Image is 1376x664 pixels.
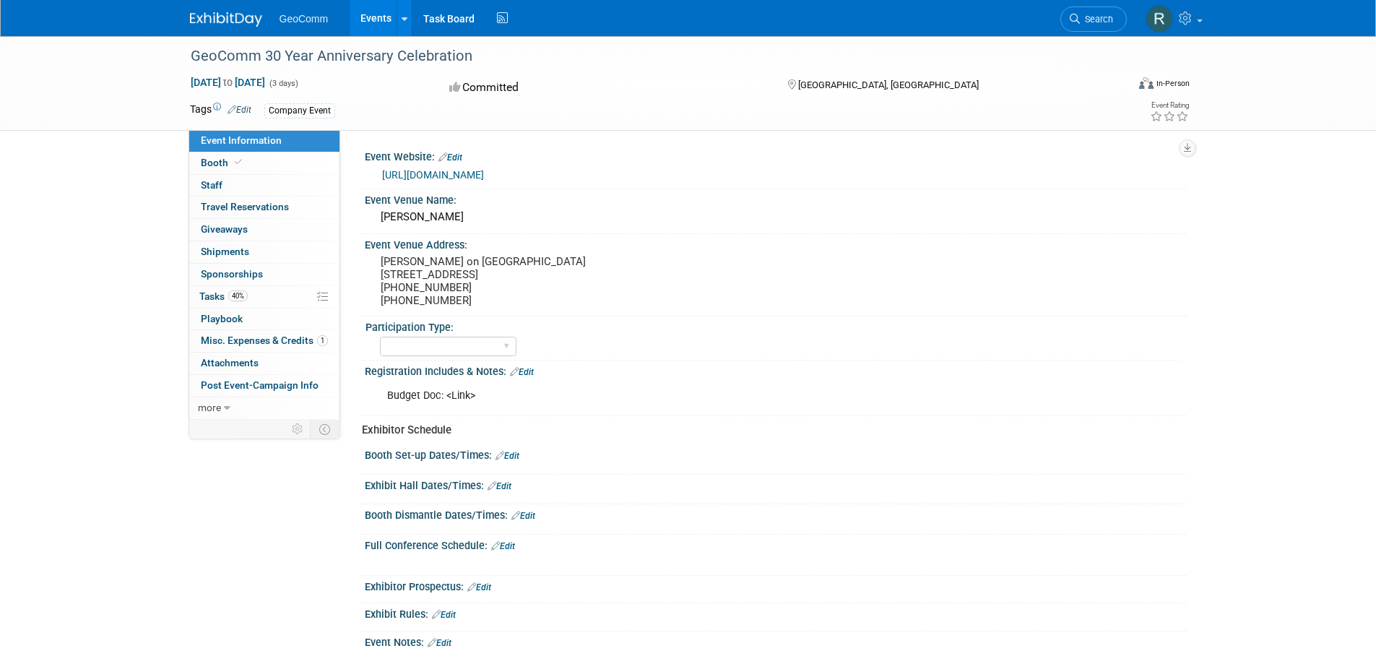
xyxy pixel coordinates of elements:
span: 1 [317,335,328,346]
a: Edit [467,582,491,592]
div: Booth Set-up Dates/Times: [365,444,1187,463]
a: more [189,397,339,419]
img: ExhibitDay [190,12,262,27]
td: Tags [190,102,251,118]
a: Staff [189,175,339,197]
td: Toggle Event Tabs [310,420,339,439]
span: Sponsorships [201,268,263,280]
div: Committed [445,75,764,100]
div: Exhibitor Schedule [362,423,1176,438]
div: Event Rating [1150,102,1189,109]
span: Event Information [201,134,282,146]
a: Edit [510,367,534,377]
a: Travel Reservations [189,197,339,218]
div: Booth Dismantle Dates/Times: [365,504,1187,523]
span: Post Event-Campaign Info [201,379,319,391]
pre: [PERSON_NAME] on [GEOGRAPHIC_DATA] [STREET_ADDRESS] [PHONE_NUMBER] [PHONE_NUMBER] [381,255,691,307]
div: Participation Type: [365,316,1180,335]
span: 40% [228,290,248,301]
span: (3 days) [268,79,298,88]
span: Search [1080,14,1113,25]
a: Booth [189,152,339,174]
i: Booth reservation complete [235,158,242,166]
a: Shipments [189,241,339,263]
div: Company Event [264,103,335,118]
a: Edit [428,638,451,648]
div: Registration Includes & Notes: [365,361,1187,379]
a: Edit [496,451,519,461]
td: Personalize Event Tab Strip [285,420,311,439]
div: GeoComm 30 Year Anniversary Celebration [186,43,1105,69]
a: [URL][DOMAIN_NAME] [382,169,484,181]
span: Staff [201,179,222,191]
span: Tasks [199,290,248,302]
span: Shipments [201,246,249,257]
div: Full Conference Schedule: [365,535,1187,553]
span: more [198,402,221,413]
a: Playbook [189,309,339,330]
span: to [221,77,235,88]
div: [PERSON_NAME] [376,206,1176,228]
span: [DATE] [DATE] [190,76,266,89]
a: Giveaways [189,219,339,241]
span: Travel Reservations [201,201,289,212]
span: GeoComm [280,13,329,25]
div: Exhibitor Prospectus: [365,576,1187,595]
a: Search [1060,7,1127,32]
span: Attachments [201,357,259,368]
div: Exhibit Rules: [365,603,1187,622]
div: Event Venue Name: [365,189,1187,207]
div: Event Venue Address: [365,234,1187,252]
a: Event Information [189,130,339,152]
a: Sponsorships [189,264,339,285]
div: Event Website: [365,146,1187,165]
span: [GEOGRAPHIC_DATA], [GEOGRAPHIC_DATA] [798,79,979,90]
a: Edit [438,152,462,163]
a: Edit [228,105,251,115]
a: Edit [488,481,511,491]
img: Rob Ruprecht [1146,5,1173,33]
a: Tasks40% [189,286,339,308]
div: Event Format [1042,75,1190,97]
a: Edit [491,541,515,551]
div: In-Person [1156,78,1190,89]
img: Format-Inperson.png [1139,77,1154,89]
a: Misc. Expenses & Credits1 [189,330,339,352]
div: Exhibit Hall Dates/Times: [365,475,1187,493]
span: Playbook [201,313,243,324]
a: Edit [432,610,456,620]
a: Attachments [189,353,339,374]
div: Budget Doc: <Link> [377,381,1028,410]
a: Edit [511,511,535,521]
span: Giveaways [201,223,248,235]
a: Post Event-Campaign Info [189,375,339,397]
span: Booth [201,157,245,168]
div: Event Notes: [365,631,1187,650]
span: Misc. Expenses & Credits [201,335,328,346]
